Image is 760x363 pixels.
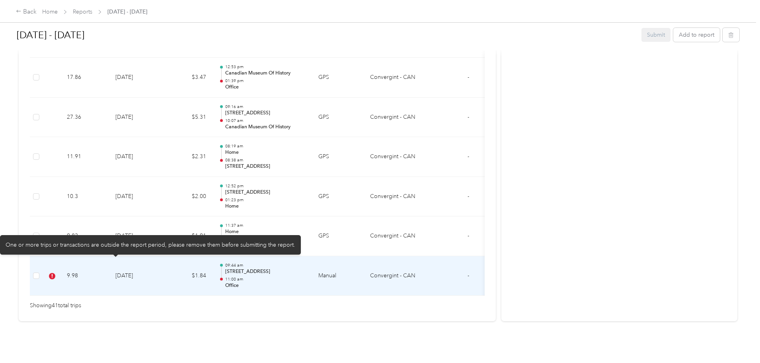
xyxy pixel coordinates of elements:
[165,137,212,177] td: $2.31
[165,98,212,137] td: $5.31
[73,8,92,15] a: Reports
[225,277,306,282] p: 11:00 am
[42,8,58,15] a: Home
[312,137,364,177] td: GPS
[165,58,212,98] td: $3.47
[16,7,37,17] div: Back
[225,84,306,91] p: Office
[225,197,306,203] p: 01:23 pm
[715,318,760,363] iframe: Everlance-gr Chat Button Frame
[225,149,306,156] p: Home
[60,177,109,217] td: 10.3
[468,74,469,80] span: -
[60,58,109,98] td: 17.86
[364,137,423,177] td: Convergint - CAN
[468,193,469,200] span: -
[364,98,423,137] td: Convergint - CAN
[312,58,364,98] td: GPS
[60,98,109,137] td: 27.36
[468,272,469,279] span: -
[109,98,165,137] td: [DATE]
[225,228,306,235] p: Home
[60,216,109,256] td: 9.82
[468,153,469,160] span: -
[312,256,364,296] td: Manual
[225,64,306,70] p: 12:53 pm
[225,223,306,228] p: 11:37 am
[17,26,636,45] h1: Aug 1 - 31, 2025
[225,183,306,189] p: 12:52 pm
[109,256,165,296] td: [DATE]
[225,189,306,196] p: [STREET_ADDRESS]
[225,143,306,149] p: 08:19 am
[109,177,165,217] td: [DATE]
[30,301,81,310] span: Showing 41 total trips
[364,256,423,296] td: Convergint - CAN
[225,118,306,124] p: 10:07 am
[364,216,423,256] td: Convergint - CAN
[225,268,306,275] p: [STREET_ADDRESS]
[109,216,165,256] td: [DATE]
[109,137,165,177] td: [DATE]
[312,216,364,256] td: GPS
[364,177,423,217] td: Convergint - CAN
[225,70,306,77] p: Canadian Museum Of History
[468,114,469,120] span: -
[165,256,212,296] td: $1.84
[107,8,147,16] span: [DATE] - [DATE]
[225,263,306,268] p: 09:44 am
[312,177,364,217] td: GPS
[225,110,306,117] p: [STREET_ADDRESS]
[225,282,306,289] p: Office
[312,98,364,137] td: GPS
[225,124,306,131] p: Canadian Museum Of History
[225,157,306,163] p: 08:38 am
[60,256,109,296] td: 9.98
[468,232,469,239] span: -
[165,216,212,256] td: $1.91
[225,104,306,110] p: 09:16 am
[225,78,306,84] p: 01:39 pm
[109,58,165,98] td: [DATE]
[225,203,306,210] p: Home
[225,163,306,170] p: [STREET_ADDRESS]
[165,177,212,217] td: $2.00
[673,28,720,42] button: Add to report
[60,137,109,177] td: 11.91
[364,58,423,98] td: Convergint - CAN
